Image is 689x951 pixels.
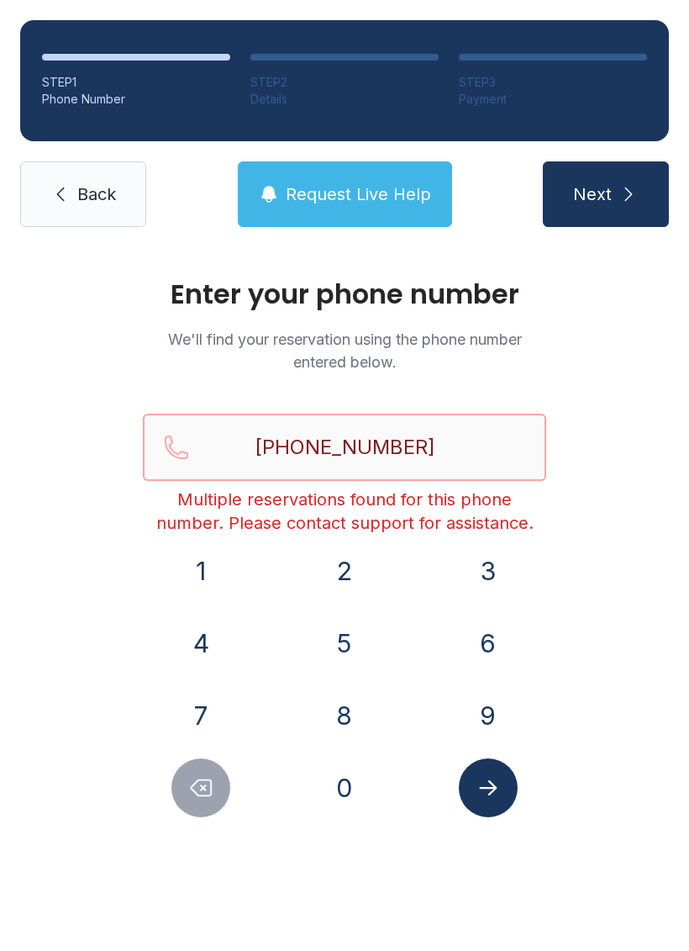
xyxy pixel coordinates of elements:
button: 5 [315,614,374,673]
button: 4 [171,614,230,673]
button: 1 [171,542,230,600]
div: Phone Number [42,91,230,108]
button: 9 [459,686,518,745]
div: Details [250,91,439,108]
button: 6 [459,614,518,673]
div: STEP 3 [459,74,647,91]
button: 7 [171,686,230,745]
button: 0 [315,758,374,817]
div: Multiple reservations found for this phone number. Please contact support for assistance. [143,488,546,535]
div: Payment [459,91,647,108]
input: Reservation phone number [143,414,546,481]
p: We'll find your reservation using the phone number entered below. [143,328,546,373]
span: Request Live Help [286,182,431,206]
button: Delete number [171,758,230,817]
div: STEP 1 [42,74,230,91]
span: Next [573,182,612,206]
button: 3 [459,542,518,600]
h1: Enter your phone number [143,281,546,308]
button: 2 [315,542,374,600]
span: Back [77,182,116,206]
button: 8 [315,686,374,745]
div: STEP 2 [250,74,439,91]
button: Submit lookup form [459,758,518,817]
